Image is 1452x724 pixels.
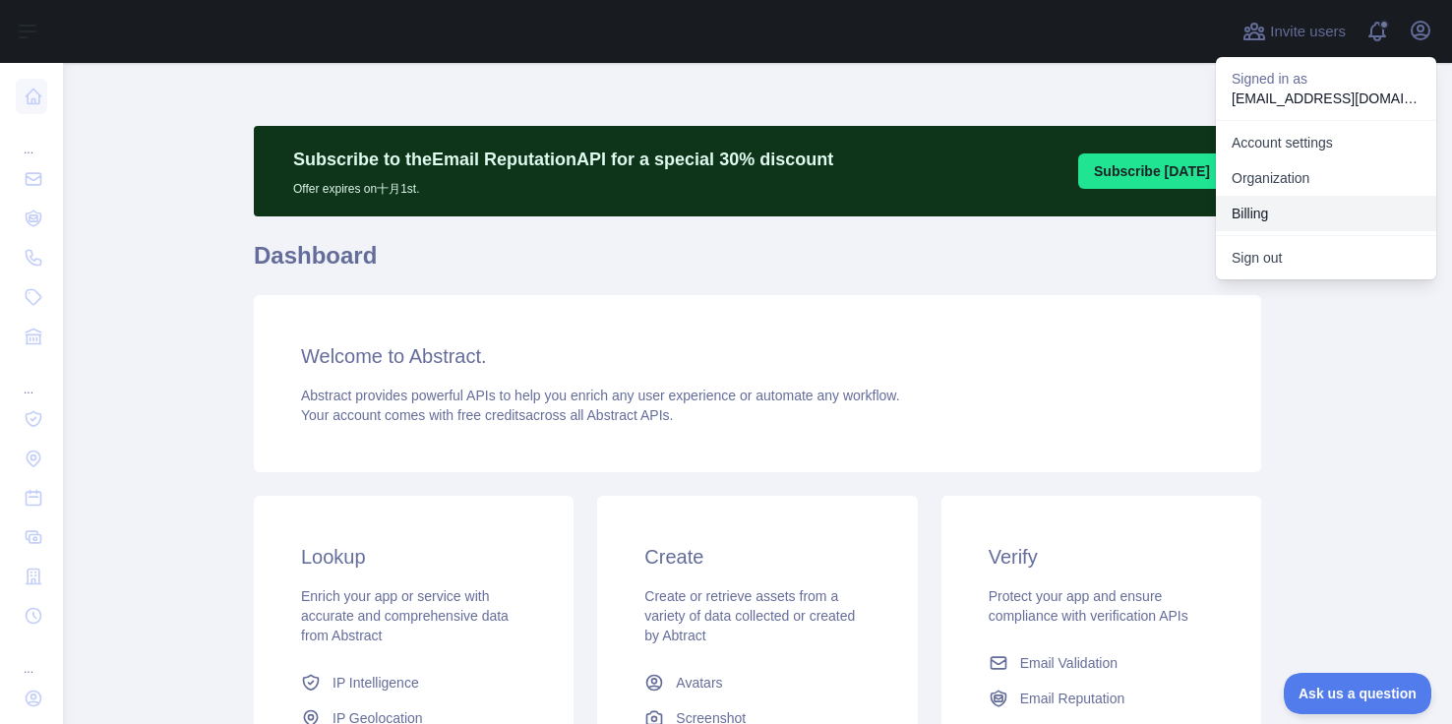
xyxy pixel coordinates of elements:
p: Offer expires on 十月 1st. [293,173,833,197]
a: Email Validation [981,645,1222,681]
div: ... [16,637,47,677]
div: ... [16,358,47,397]
span: Enrich your app or service with accurate and comprehensive data from Abstract [301,588,509,643]
a: Avatars [636,665,877,700]
h3: Lookup [301,543,526,571]
span: Protect your app and ensure compliance with verification APIs [989,588,1188,624]
a: Email Reputation [981,681,1222,716]
span: Invite users [1270,21,1346,43]
h1: Dashboard [254,240,1261,287]
button: Billing [1216,196,1436,231]
button: Invite users [1239,16,1350,47]
p: [EMAIL_ADDRESS][DOMAIN_NAME] [1232,89,1421,108]
h3: Verify [989,543,1214,571]
span: Avatars [676,673,722,693]
a: Account settings [1216,125,1436,160]
span: Abstract provides powerful APIs to help you enrich any user experience or automate any workflow. [301,388,900,403]
span: Your account comes with across all Abstract APIs. [301,407,673,423]
button: Sign out [1216,240,1436,275]
span: free credits [457,407,525,423]
p: Subscribe to the Email Reputation API for a special 30 % discount [293,146,833,173]
span: IP Intelligence [333,673,419,693]
a: IP Intelligence [293,665,534,700]
a: Organization [1216,160,1436,196]
span: Email Validation [1020,653,1118,673]
span: Email Reputation [1020,689,1125,708]
span: Create or retrieve assets from a variety of data collected or created by Abtract [644,588,855,643]
h3: Create [644,543,870,571]
div: ... [16,118,47,157]
p: Signed in as [1232,69,1421,89]
button: Subscribe [DATE] [1078,153,1226,189]
iframe: Toggle Customer Support [1284,673,1432,714]
h3: Welcome to Abstract. [301,342,1214,370]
